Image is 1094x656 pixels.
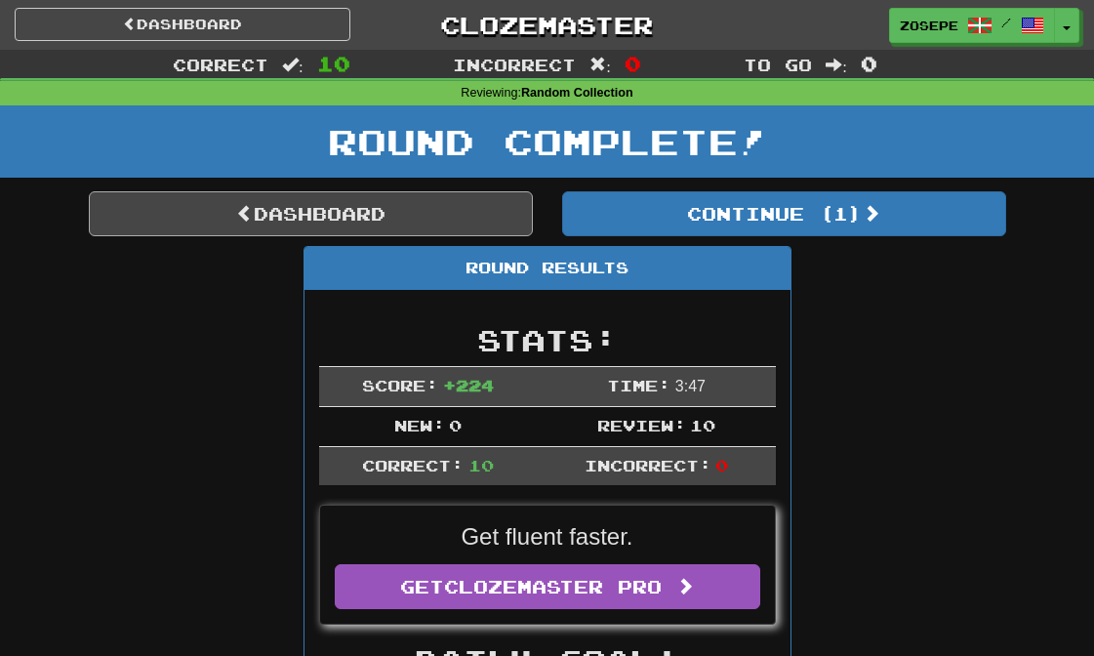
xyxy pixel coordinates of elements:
[443,376,494,394] span: + 224
[7,122,1087,161] h1: Round Complete!
[394,416,445,434] span: New:
[304,247,790,290] div: Round Results
[861,52,877,75] span: 0
[362,456,464,474] span: Correct:
[589,57,611,73] span: :
[744,55,812,74] span: To go
[319,324,776,356] h2: Stats:
[335,520,760,553] p: Get fluent faster.
[607,376,670,394] span: Time:
[453,55,576,74] span: Incorrect
[562,191,1006,236] button: Continue (1)
[380,8,715,42] a: Clozemaster
[282,57,304,73] span: :
[1001,16,1011,29] span: /
[690,416,715,434] span: 10
[317,52,350,75] span: 10
[826,57,847,73] span: :
[900,17,958,34] span: Zosepe
[625,52,641,75] span: 0
[89,191,533,236] a: Dashboard
[889,8,1055,43] a: Zosepe /
[675,378,706,394] span: 3 : 47
[335,564,760,609] a: GetClozemaster Pro
[444,576,662,597] span: Clozemaster Pro
[173,55,268,74] span: Correct
[468,456,494,474] span: 10
[362,376,438,394] span: Score:
[597,416,686,434] span: Review:
[715,456,728,474] span: 0
[521,86,633,100] strong: Random Collection
[449,416,462,434] span: 0
[15,8,350,41] a: Dashboard
[585,456,711,474] span: Incorrect:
